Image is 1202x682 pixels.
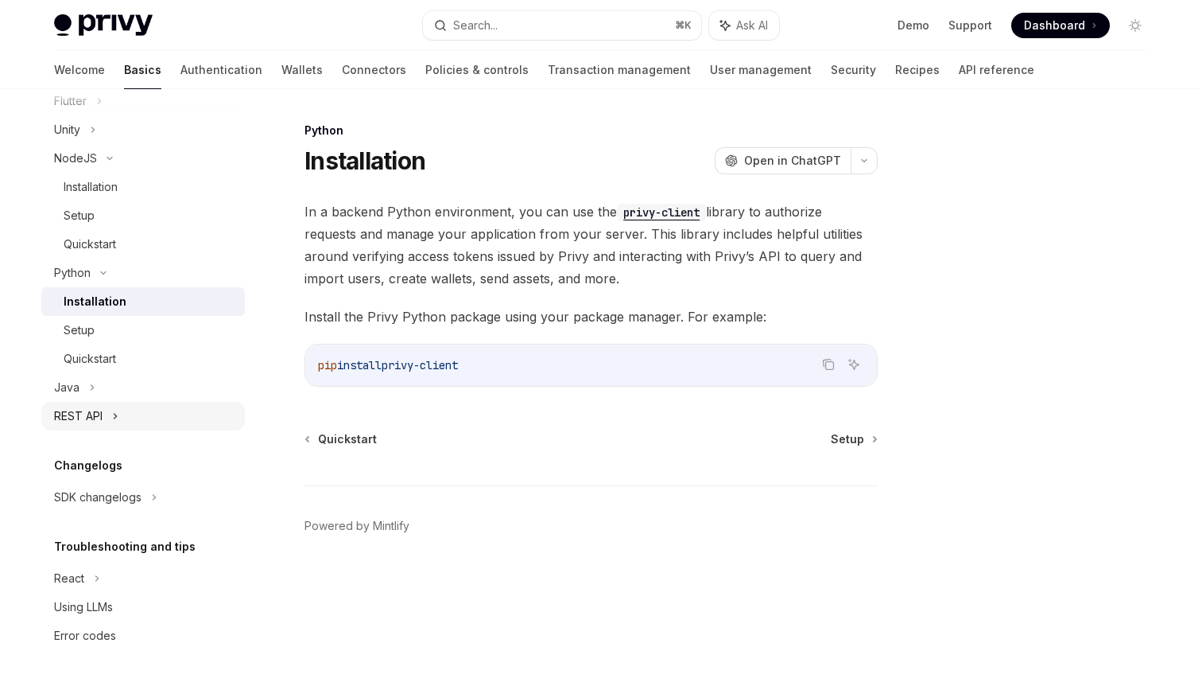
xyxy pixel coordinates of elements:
a: Transaction management [548,51,691,89]
div: Using LLMs [54,598,113,617]
code: privy-client [617,204,706,221]
div: REST API [54,407,103,426]
span: Ask AI [736,18,768,33]
a: Dashboard [1011,13,1110,38]
div: Java [54,378,79,397]
img: light logo [54,14,153,37]
button: Search...⌘K [423,11,701,40]
div: React [54,569,84,588]
a: Setup [831,431,876,447]
div: Quickstart [64,349,116,368]
a: Authentication [180,51,262,89]
span: privy-client [382,358,458,372]
span: pip [318,358,337,372]
h5: Changelogs [54,456,122,475]
div: Error codes [54,626,116,645]
a: Quickstart [306,431,377,447]
a: Welcome [54,51,105,89]
div: Quickstart [64,235,116,254]
span: Dashboard [1024,18,1085,33]
span: Install the Privy Python package using your package manager. For example: [304,306,878,328]
a: Demo [898,18,929,33]
a: Quickstart [41,345,245,373]
span: Open in ChatGPT [744,153,841,169]
div: Unity [54,120,80,139]
a: Installation [41,173,245,201]
h5: Troubleshooting and tips [54,537,196,556]
a: Policies & controls [425,51,529,89]
div: Installation [64,177,118,197]
div: Setup [64,321,95,340]
span: Setup [831,431,864,447]
span: ⌘ K [675,19,692,32]
div: Setup [64,206,95,225]
div: SDK changelogs [54,488,142,507]
button: Ask AI [843,354,864,375]
a: Support [948,18,992,33]
a: Basics [124,51,161,89]
a: Recipes [895,51,940,89]
a: privy-client [617,204,706,220]
a: API reference [959,51,1034,89]
a: Connectors [342,51,406,89]
div: NodeJS [54,149,97,168]
div: Python [304,123,878,138]
span: In a backend Python environment, you can use the library to authorize requests and manage your ap... [304,201,878,290]
a: Setup [41,316,245,345]
div: Python [54,263,91,283]
a: Using LLMs [41,593,245,622]
div: Search... [453,16,498,35]
a: Security [831,51,876,89]
span: install [337,358,382,372]
div: Installation [64,292,126,311]
button: Toggle dark mode [1123,13,1148,38]
a: Installation [41,287,245,316]
a: User management [710,51,812,89]
a: Quickstart [41,230,245,259]
button: Copy the contents from the code block [818,354,839,375]
button: Ask AI [709,11,779,40]
span: Quickstart [318,431,377,447]
a: Wallets [281,51,323,89]
a: Powered by Mintlify [304,518,409,534]
a: Error codes [41,622,245,650]
button: Open in ChatGPT [715,147,851,174]
h1: Installation [304,146,425,175]
a: Setup [41,201,245,230]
